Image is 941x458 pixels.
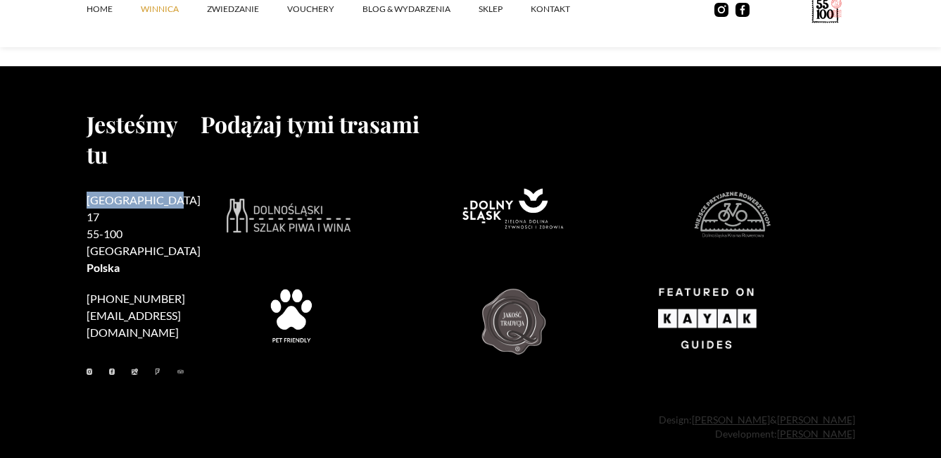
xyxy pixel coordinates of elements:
[777,414,855,426] a: [PERSON_NAME]
[87,292,185,305] a: [PHONE_NUMBER]
[201,109,855,139] h2: Podążaj tymi trasami
[87,261,120,274] strong: Polska
[87,309,181,339] a: [EMAIL_ADDRESS][DOMAIN_NAME]
[777,428,855,440] a: [PERSON_NAME]
[87,413,855,441] div: Design: & Development:
[87,109,201,169] h2: Jesteśmy tu
[87,192,201,276] h2: [GEOGRAPHIC_DATA] 17 55-100 [GEOGRAPHIC_DATA]
[692,414,770,426] a: [PERSON_NAME]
